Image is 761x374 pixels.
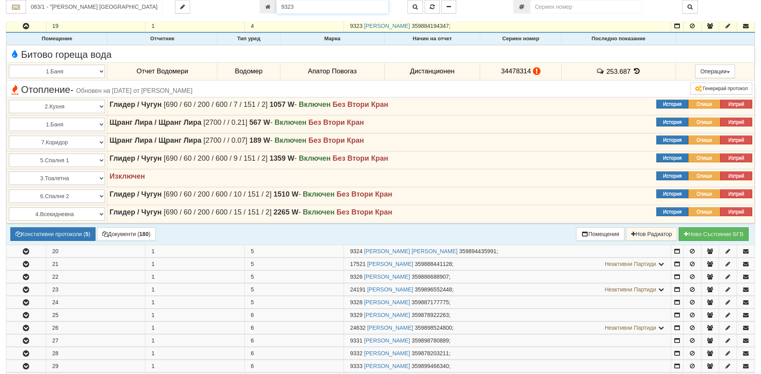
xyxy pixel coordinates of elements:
[203,136,247,144] span: [2700 / / 0.07]
[203,118,247,126] span: [2700 / / 0.21]
[145,245,245,257] td: 1
[145,296,245,308] td: 1
[85,231,89,237] b: 5
[688,100,720,108] button: Опиши
[501,67,531,75] span: 34478314
[606,67,631,75] span: 253.687
[109,208,161,216] strong: Глидер / Чугун
[270,154,297,162] span: -
[344,270,671,283] td: ;
[656,100,688,108] button: История
[576,227,625,241] button: Помещения
[720,207,752,216] button: Изтрий
[10,227,95,241] button: Констативни протоколи (5)
[46,245,145,257] td: 20
[656,136,688,144] button: История
[145,309,245,321] td: 1
[109,190,161,198] strong: Глидер / Чугун
[344,245,671,257] td: ;
[46,258,145,270] td: 21
[411,23,449,29] span: 359884194347
[344,20,671,33] td: ;
[364,274,410,280] a: [PERSON_NAME]
[299,100,331,108] strong: Включен
[350,325,366,331] span: Партида №
[46,347,145,359] td: 28
[344,347,671,359] td: ;
[46,321,145,334] td: 26
[46,283,145,295] td: 23
[145,270,245,283] td: 1
[164,208,272,216] span: [690 / 60 / 200 / 600 / 15 / 151 / 2]
[274,190,301,198] span: -
[251,363,254,369] span: 6
[350,23,362,29] span: Партида №
[109,118,201,126] strong: Щранг Лира / Щранг Лира
[688,189,720,198] button: Опиши
[109,154,161,162] strong: Глидер / Чугун
[46,270,145,283] td: 22
[137,67,188,75] span: Отчет Водомери
[480,33,561,45] th: Сериен номер
[364,299,410,305] a: [PERSON_NAME]
[720,171,752,180] button: Изтрий
[350,299,362,305] span: Партида №
[720,189,752,198] button: Изтрий
[656,189,688,198] button: История
[596,67,606,75] span: История на забележките
[251,350,254,356] span: 6
[364,23,410,29] a: [PERSON_NAME]
[344,283,671,295] td: ;
[720,136,752,144] button: Изтрий
[109,172,145,180] strong: Изключен
[7,33,107,45] th: Помещение
[415,325,452,331] span: 359898524800
[364,312,410,318] a: [PERSON_NAME]
[364,350,410,356] a: [PERSON_NAME]
[251,23,254,29] span: 4
[274,208,301,216] span: -
[364,337,410,344] a: [PERSON_NAME]
[308,118,364,126] strong: Без Втори Кран
[145,20,245,33] td: 1
[145,334,245,346] td: 1
[280,62,385,81] td: Апатор Повогаз
[364,248,457,254] a: [PERSON_NAME] [PERSON_NAME]
[9,49,111,60] span: Битово гореща вода
[217,33,280,45] th: Тип уред
[720,100,752,108] button: Изтрий
[46,334,145,346] td: 27
[656,154,688,162] button: История
[626,227,677,241] button: Нов Радиатор
[308,136,364,144] strong: Без Втори Кран
[333,154,388,162] strong: Без Втори Кран
[303,208,335,216] strong: Включен
[415,261,452,267] span: 359888441128
[384,33,480,45] th: Начин на отчет
[688,154,720,162] button: Опиши
[46,296,145,308] td: 24
[274,208,298,216] strong: 2265 W
[411,350,449,356] span: 359878203211
[46,309,145,321] td: 25
[344,360,671,372] td: ;
[70,84,74,95] span: -
[688,207,720,216] button: Опиши
[679,227,749,241] button: Новo Състояние БГВ
[720,154,752,162] button: Изтрий
[344,334,671,346] td: ;
[107,33,217,45] th: Отчетник
[344,296,671,308] td: ;
[76,87,193,94] span: Обновен на [DATE] от [PERSON_NAME]
[350,337,362,344] span: Партида №
[350,312,362,318] span: Партида №
[97,227,156,241] button: Документи (180)
[251,299,254,305] span: 5
[411,337,449,344] span: 359898780889
[249,136,270,144] strong: 189 W
[280,33,385,45] th: Марка
[274,136,306,144] strong: Включен
[605,261,656,267] span: Неактивни Партиди
[720,118,752,126] button: Изтрий
[249,118,272,126] span: -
